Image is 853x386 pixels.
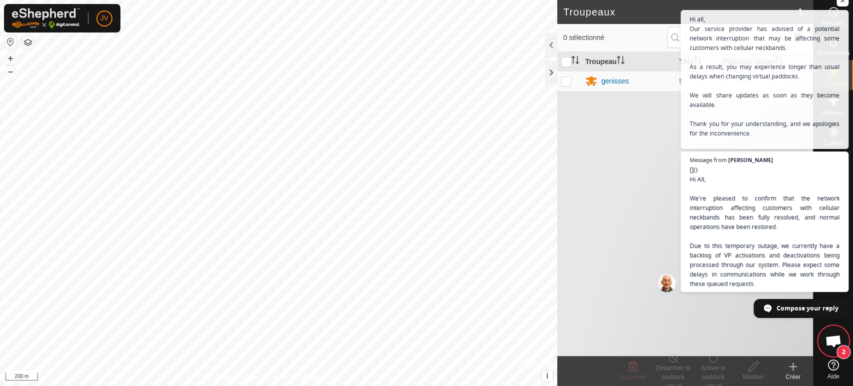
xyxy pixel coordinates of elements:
button: + [4,52,16,64]
h2: Troupeaux [563,6,798,18]
button: – [4,65,16,77]
span: i [546,371,548,380]
div: Créer [773,372,813,381]
button: Réinitialiser la carte [4,36,16,48]
th: Tête [675,52,719,71]
span: Message from [690,157,727,162]
span: Compose your reply [777,299,839,317]
div: genisses [601,76,629,86]
button: Couches de carte [22,36,34,48]
a: Contactez-nous [298,373,340,382]
span: Aide [827,373,839,379]
span: []() Hi All, We're pleased to confirm that the network interruption affecting customers with cell... [690,165,840,364]
span: Hi all, Our service provider has advised of a potential network interruption that may be affectin... [690,14,840,157]
div: Modifier [733,372,773,381]
span: Supprimer [619,373,647,380]
span: 1 [798,4,803,19]
p-sorticon: Activer pour trier [571,57,579,65]
input: Rechercher (S) [667,27,788,48]
th: Troupeau [581,52,675,71]
span: JV [100,13,108,23]
span: [PERSON_NAME] [728,157,773,162]
button: i [542,370,553,381]
a: Politique de confidentialité [217,373,286,382]
div: Open chat [819,326,849,356]
p-sorticon: Activer pour trier [617,57,625,65]
span: 2 [837,345,851,359]
img: Logo Gallagher [12,8,80,28]
span: 0 sélectionné [563,32,667,43]
a: Aide [814,355,853,383]
span: 9 [679,77,683,85]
